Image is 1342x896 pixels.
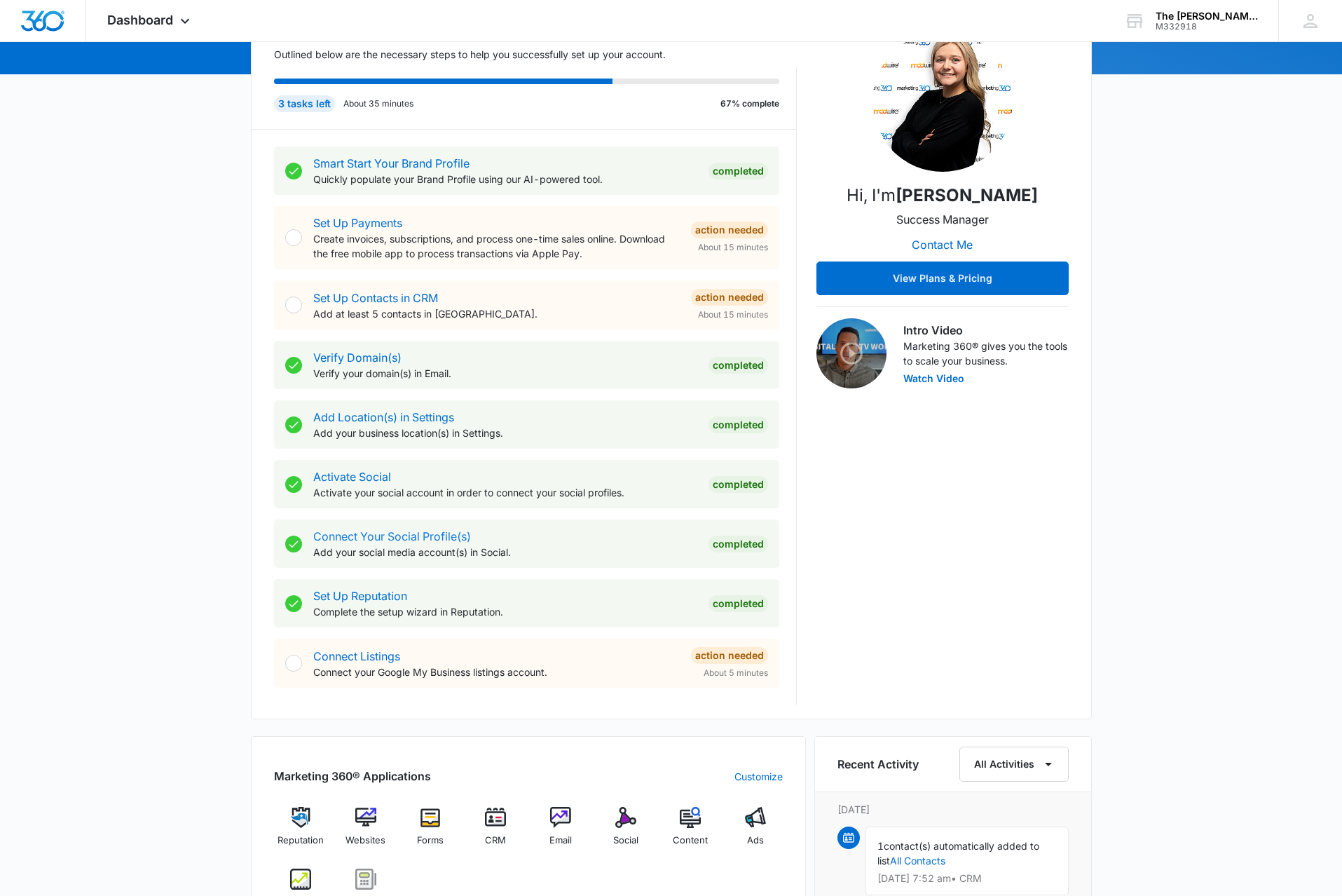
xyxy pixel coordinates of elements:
p: Add your business location(s) in Settings. [313,426,697,440]
div: Action Needed [691,289,768,306]
button: Contact Me [898,228,987,262]
p: Hi, I'm [847,183,1038,208]
div: account name [1156,11,1258,22]
button: Watch Video [903,374,964,383]
span: CRM [485,834,506,848]
h3: Intro Video [903,322,1069,339]
span: Ads [747,834,764,848]
p: Marketing 360® gives you the tools to scale your business. [903,339,1069,368]
span: contact(s) automatically added to list [877,840,1039,867]
a: Smart Start Your Brand Profile [313,156,470,170]
a: Set Up Contacts in CRM [313,291,438,305]
p: Complete the setup wizard in Reputation. [313,604,697,619]
a: Connect Your Social Profile(s) [313,529,471,543]
a: Add Location(s) in Settings [313,410,454,424]
div: Action Needed [691,222,768,238]
a: Forms [404,807,458,857]
h6: Recent Activity [837,756,919,773]
span: Email [549,834,572,848]
a: Websites [338,807,392,857]
span: Forms [417,834,444,848]
a: All Contacts [890,855,945,867]
a: Activate Social [313,470,391,484]
div: Completed [708,476,768,493]
span: Content [673,834,708,848]
a: Connect Listings [313,649,400,663]
p: Quickly populate your Brand Profile using our AI-powered tool. [313,172,697,186]
p: About 35 minutes [343,97,413,110]
p: [DATE] [837,802,1069,817]
span: About 15 minutes [698,241,768,254]
a: Set Up Payments [313,216,402,230]
span: About 15 minutes [698,308,768,321]
a: Content [664,807,718,857]
p: 67% complete [720,97,779,110]
span: Social [613,834,638,848]
div: Completed [708,163,768,179]
a: Email [534,807,588,857]
span: 1 [877,840,884,852]
div: account id [1156,22,1258,32]
p: Connect your Google My Business listings account. [313,665,680,679]
p: Add your social media account(s) in Social. [313,545,697,559]
button: View Plans & Pricing [816,262,1069,295]
div: Action Needed [691,647,768,664]
a: Customize [734,769,783,784]
p: Outlined below are the necessary steps to help you successfully set up your account. [274,47,797,62]
h2: Marketing 360® Applications [274,768,431,785]
span: Websites [345,834,385,848]
p: Verify your domain(s) in Email. [313,366,697,381]
p: Activate your social account in order to connect your social profiles. [313,485,697,500]
span: Dashboard [107,13,173,27]
a: Ads [729,807,783,857]
div: Completed [708,416,768,433]
span: Reputation [278,834,324,848]
button: All Activities [959,747,1069,782]
div: Completed [708,357,768,374]
div: Completed [708,595,768,612]
div: Completed [708,536,768,552]
a: Social [598,807,652,857]
strong: [PERSON_NAME] [896,185,1038,205]
a: Verify Domain(s) [313,351,402,365]
p: Success Manager [896,211,989,228]
img: Intro Video [816,318,886,388]
img: Aimee Lee [872,32,1013,172]
p: Create invoices, subscriptions, and process one-time sales online. Download the free mobile app t... [313,231,680,261]
a: CRM [469,807,523,857]
span: About 5 minutes [704,667,768,679]
a: Set Up Reputation [313,589,407,603]
div: 3 tasks left [274,95,335,112]
a: Reputation [274,807,328,857]
p: [DATE] 7:52 am • CRM [877,874,1057,883]
p: Add at least 5 contacts in [GEOGRAPHIC_DATA]. [313,306,680,321]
